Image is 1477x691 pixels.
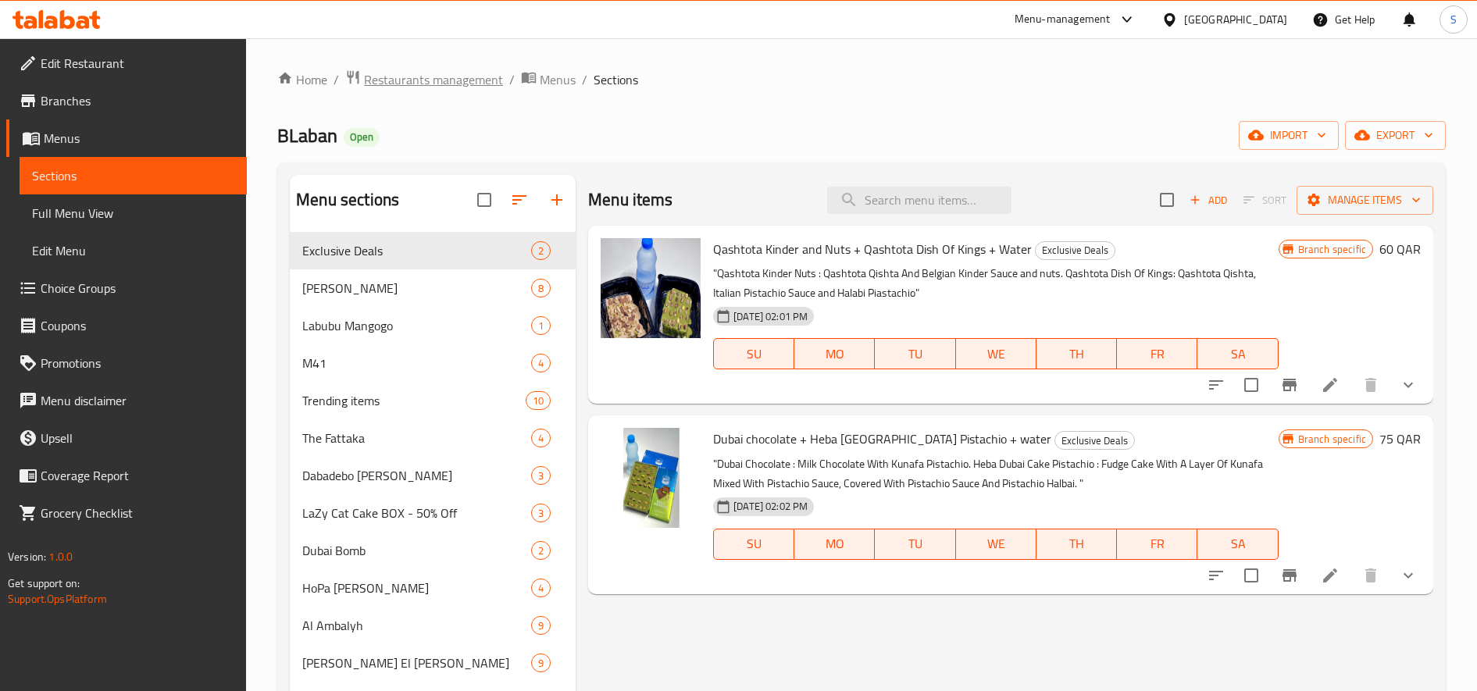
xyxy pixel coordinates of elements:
[532,468,550,483] span: 3
[532,506,550,521] span: 3
[302,466,531,485] div: Dabadebo Landon
[531,316,551,335] div: items
[277,70,327,89] a: Home
[1321,376,1340,394] a: Edit menu item
[875,529,955,560] button: TU
[290,269,576,307] div: [PERSON_NAME]8
[302,391,526,410] div: Trending items
[302,579,531,597] span: HoPa [PERSON_NAME]
[6,82,247,119] a: Branches
[601,428,701,528] img: Dubai chocolate + Heba Dubai Pistachio + water
[6,269,247,307] a: Choice Groups
[1184,11,1287,28] div: [GEOGRAPHIC_DATA]
[290,494,576,532] div: LaZy Cat Cake BOX - 50% Off3
[1204,532,1272,555] span: SA
[1151,183,1183,216] span: Select section
[277,118,337,153] span: BLaban
[290,419,576,457] div: The Fattaka4
[6,382,247,419] a: Menu disclaimer
[41,279,234,297] span: Choice Groups
[32,166,234,185] span: Sections
[41,466,234,485] span: Coverage Report
[1183,188,1233,212] button: Add
[302,504,531,522] span: LaZy Cat Cake BOX - 50% Off
[532,319,550,333] span: 1
[302,429,531,447] span: The Fattaka
[1309,191,1421,210] span: Manage items
[6,45,247,82] a: Edit Restaurant
[6,457,247,494] a: Coverage Report
[1036,241,1115,259] span: Exclusive Deals
[713,529,794,560] button: SU
[531,429,551,447] div: items
[827,187,1011,214] input: search
[6,307,247,344] a: Coupons
[41,91,234,110] span: Branches
[540,70,576,89] span: Menus
[1043,532,1111,555] span: TH
[8,547,46,567] span: Version:
[1235,559,1268,592] span: Select to update
[1352,557,1390,594] button: delete
[302,654,531,672] div: Donya El Roz
[44,129,234,148] span: Menus
[713,264,1279,303] p: "Qashtota Kinder Nuts : Qashtota Qishta And Belgian Kinder Sauce and nuts. Qashtota Dish Of Kings...
[1450,11,1457,28] span: S
[6,119,247,157] a: Menus
[334,70,339,89] li: /
[1036,529,1117,560] button: TH
[290,344,576,382] div: M414
[794,529,875,560] button: MO
[531,466,551,485] div: items
[601,238,701,338] img: Qashtota Kinder and Nuts + Qashtota Dish Of Kings + Water
[1297,186,1433,215] button: Manage items
[302,466,531,485] span: Dabadebo [PERSON_NAME]
[1204,343,1272,365] span: SA
[20,157,247,194] a: Sections
[875,338,955,369] button: TU
[532,281,550,296] span: 8
[1390,366,1427,404] button: show more
[1271,366,1308,404] button: Branch-specific-item
[302,354,531,372] span: M41
[296,188,399,212] h2: Menu sections
[531,541,551,560] div: items
[532,656,550,671] span: 9
[302,541,531,560] span: Dubai Bomb
[1292,432,1372,447] span: Branch specific
[1379,238,1421,260] h6: 60 QAR
[538,181,576,219] button: Add section
[531,279,551,297] div: items
[302,616,531,635] span: Al Ambalyh
[801,532,869,555] span: MO
[532,543,550,558] span: 2
[582,70,587,89] li: /
[1187,191,1229,209] span: Add
[531,241,551,260] div: items
[1035,241,1115,260] div: Exclusive Deals
[8,589,107,609] a: Support.OpsPlatform
[713,237,1032,261] span: Qashtota Kinder and Nuts + Qashtota Dish Of Kings + Water
[727,499,814,514] span: [DATE] 02:02 PM
[1197,557,1235,594] button: sort-choices
[1117,529,1197,560] button: FR
[1197,338,1278,369] button: SA
[956,529,1036,560] button: WE
[8,573,80,593] span: Get support on:
[713,454,1279,493] p: "Dubai Chocolate : Milk Chocolate With Kunafa Pistachio. Heba Dubai Cake Pistachio : Fudge Cake W...
[20,194,247,232] a: Full Menu View
[344,130,380,144] span: Open
[1352,366,1390,404] button: delete
[302,279,531,297] div: Elsah Eldah Empo
[526,394,550,408] span: 10
[1271,557,1308,594] button: Branch-specific-item
[1399,376,1418,394] svg: Show Choices
[531,616,551,635] div: items
[468,183,501,216] span: Select all sections
[1055,432,1134,450] span: Exclusive Deals
[531,654,551,672] div: items
[1379,428,1421,450] h6: 75 QAR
